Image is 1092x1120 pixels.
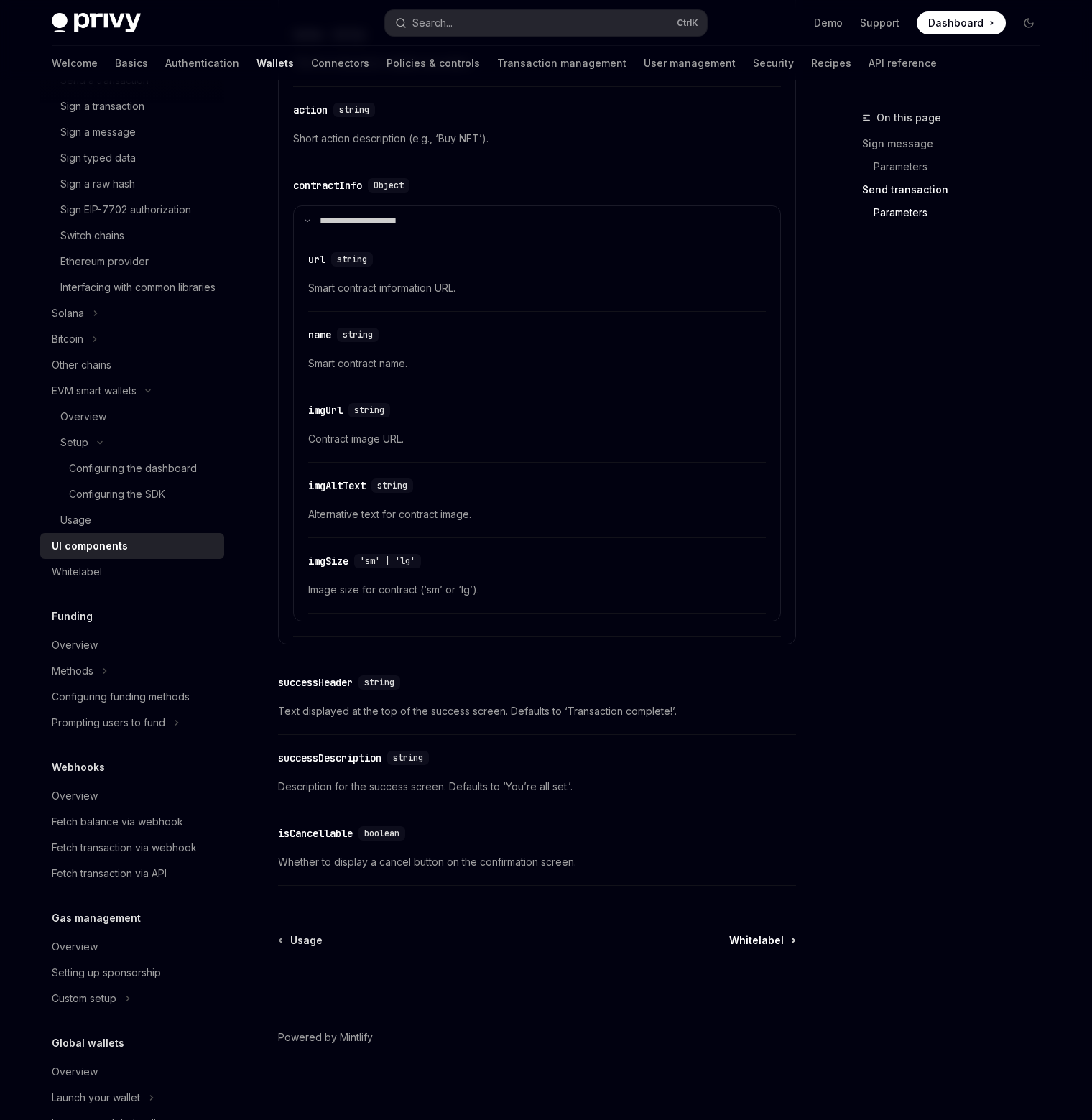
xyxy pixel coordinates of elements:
div: Setting up sponsorship [52,964,161,981]
div: Sign a message [60,124,136,141]
button: Toggle Solana section [40,300,224,326]
div: Overview [52,787,98,805]
div: isCancellable [278,826,353,841]
a: Overview [40,783,224,809]
a: Fetch transaction via API [40,861,224,887]
div: Sign EIP-7702 authorization [60,201,191,218]
button: Open search [385,10,707,36]
div: Other chains [52,356,111,374]
div: Ethereum provider [60,253,149,270]
a: Support [860,16,899,30]
a: Usage [279,933,323,948]
h5: Funding [52,608,93,625]
span: string [343,329,373,341]
a: Parameters [862,201,1052,224]
div: Setup [60,434,88,451]
span: Ctrl K [677,17,698,29]
div: Configuring the dashboard [69,460,197,477]
div: Overview [52,938,98,955]
span: Image size for contract (‘sm’ or ‘lg’). [308,581,766,598]
div: Sign a transaction [60,98,144,115]
button: Toggle Methods section [40,658,224,684]
a: API reference [869,46,937,80]
span: boolean [364,828,399,839]
div: Overview [60,408,106,425]
a: Wallets [256,46,294,80]
a: Sign EIP-7702 authorization [40,197,224,223]
div: Methods [52,662,93,680]
img: dark logo [52,13,141,33]
a: Overview [40,632,224,658]
span: string [339,104,369,116]
a: Recipes [811,46,851,80]
a: Overview [40,404,224,430]
a: Interfacing with common libraries [40,274,224,300]
span: Usage [290,933,323,948]
div: Configuring the SDK [69,486,165,503]
button: Toggle EVM smart wallets section [40,378,224,404]
a: Usage [40,507,224,533]
a: Dashboard [917,11,1006,34]
div: Overview [52,637,98,654]
div: Whitelabel [52,563,102,580]
button: Toggle Launch your wallet section [40,1085,224,1111]
a: Connectors [311,46,369,80]
span: Whitelabel [729,933,784,948]
a: Whitelabel [729,933,795,948]
div: UI components [52,537,128,555]
a: Fetch balance via webhook [40,809,224,835]
a: Overview [40,934,224,960]
span: Smart contract information URL. [308,279,766,297]
div: Sign a raw hash [60,175,135,193]
div: Configuring funding methods [52,688,190,705]
a: Switch chains [40,223,224,249]
span: string [354,404,384,416]
div: url [308,252,325,267]
button: Toggle Setup section [40,430,224,455]
div: EVM smart wallets [52,382,136,399]
div: name [308,328,331,342]
h5: Webhooks [52,759,105,776]
a: Authentication [165,46,239,80]
a: Fetch transaction via webhook [40,835,224,861]
div: Prompting users to fund [52,714,165,731]
span: string [337,254,367,265]
div: Custom setup [52,990,116,1007]
a: Transaction management [497,46,626,80]
a: Configuring the SDK [40,481,224,507]
div: contractInfo [293,178,362,193]
button: Toggle dark mode [1017,11,1040,34]
a: Other chains [40,352,224,378]
span: Text displayed at the top of the success screen. Defaults to ‘Transaction complete!’. [278,703,796,720]
a: Configuring funding methods [40,684,224,710]
a: Sign typed data [40,145,224,171]
a: Demo [814,16,843,30]
div: action [293,103,328,117]
div: successDescription [278,751,381,765]
a: Security [753,46,794,80]
span: Dashboard [928,16,984,30]
h5: Gas management [52,910,141,927]
a: Ethereum provider [40,249,224,274]
a: Welcome [52,46,98,80]
span: 'sm' | 'lg' [360,555,415,567]
span: Description for the success screen. Defaults to ‘You’re all set.’. [278,778,796,795]
div: Launch your wallet [52,1089,140,1106]
span: Whether to display a cancel button on the confirmation screen. [278,853,796,871]
span: Smart contract name. [308,355,766,372]
div: imgSize [308,554,348,568]
h5: Global wallets [52,1035,124,1052]
a: Sign a raw hash [40,171,224,197]
div: Fetch balance via webhook [52,813,183,830]
a: Whitelabel [40,559,224,585]
a: Powered by Mintlify [278,1030,373,1045]
a: Setting up sponsorship [40,960,224,986]
a: Policies & controls [387,46,480,80]
span: Short action description (e.g., ‘Buy NFT’). [293,130,781,147]
a: Basics [115,46,148,80]
div: Fetch transaction via webhook [52,839,197,856]
span: Object [374,180,404,191]
a: Parameters [862,155,1052,178]
span: Alternative text for contract image. [308,506,766,523]
div: Search... [412,14,453,32]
